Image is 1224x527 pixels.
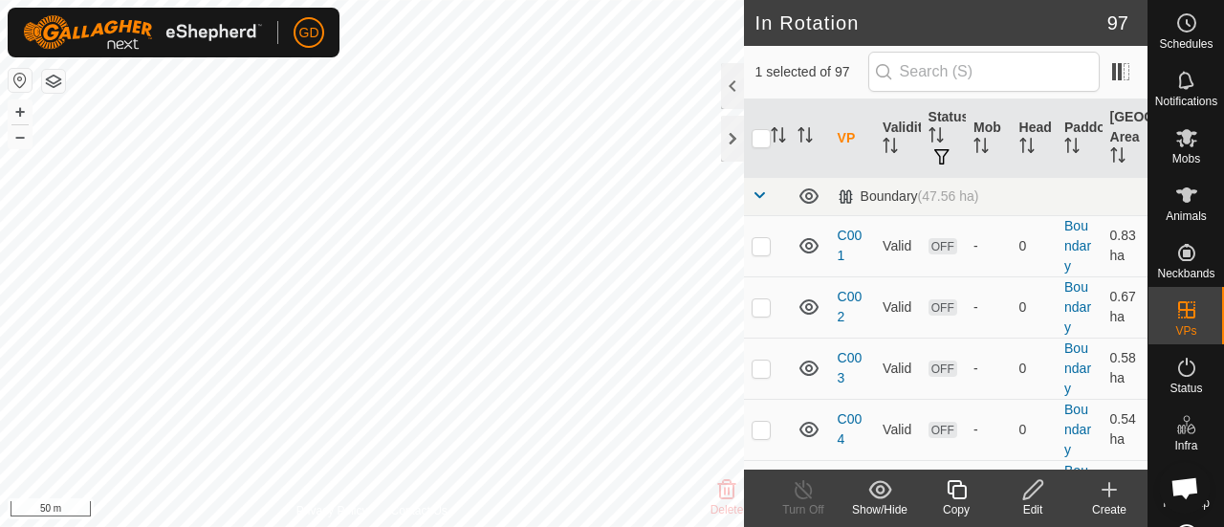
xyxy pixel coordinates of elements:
span: Schedules [1159,38,1213,50]
a: C001 [838,228,863,263]
input: Search (S) [868,52,1100,92]
a: C004 [838,411,863,447]
span: OFF [929,361,957,377]
button: Map Layers [42,70,65,93]
a: Boundary [1064,402,1091,457]
p-sorticon: Activate to sort [1064,141,1080,156]
th: Status [921,99,966,178]
td: Valid [875,338,920,399]
div: Boundary [838,188,979,205]
button: Reset Map [9,69,32,92]
span: Animals [1166,210,1207,222]
th: Head [1012,99,1057,178]
div: Show/Hide [841,501,918,518]
span: OFF [929,422,957,438]
td: 0.67 ha [1103,276,1147,338]
div: - [973,236,1003,256]
h2: In Rotation [755,11,1107,34]
th: [GEOGRAPHIC_DATA] Area [1103,99,1147,178]
div: Edit [994,501,1071,518]
button: + [9,100,32,123]
div: - [973,359,1003,379]
div: Copy [918,501,994,518]
span: (47.56 ha) [918,188,979,204]
a: Privacy Policy [296,502,368,519]
p-sorticon: Activate to sort [798,130,813,145]
span: GD [299,23,319,43]
a: Boundary [1064,340,1091,396]
p-sorticon: Activate to sort [973,141,989,156]
td: 0.59 ha [1103,460,1147,521]
p-sorticon: Activate to sort [929,130,944,145]
td: 0 [1012,399,1057,460]
a: C003 [838,350,863,385]
div: - [973,297,1003,318]
span: 97 [1107,9,1128,37]
img: Gallagher Logo [23,15,262,50]
td: Valid [875,276,920,338]
td: 0.58 ha [1103,338,1147,399]
td: 0 [1012,338,1057,399]
span: OFF [929,299,957,316]
div: Create [1071,501,1147,518]
th: Paddock [1057,99,1102,178]
p-sorticon: Activate to sort [1110,150,1126,165]
a: C002 [838,289,863,324]
div: Open chat [1159,462,1211,514]
button: – [9,125,32,148]
span: OFF [929,238,957,254]
td: 0.83 ha [1103,215,1147,276]
td: Valid [875,460,920,521]
td: Valid [875,215,920,276]
span: Neckbands [1157,268,1214,279]
span: Status [1169,383,1202,394]
th: Mob [966,99,1011,178]
td: 0 [1012,460,1057,521]
td: 0 [1012,215,1057,276]
a: Boundary [1064,218,1091,274]
a: Boundary [1064,279,1091,335]
a: Contact Us [390,502,447,519]
td: 0 [1012,276,1057,338]
p-sorticon: Activate to sort [1019,141,1035,156]
div: Turn Off [765,501,841,518]
span: 1 selected of 97 [755,62,868,82]
td: Valid [875,399,920,460]
th: Validity [875,99,920,178]
span: Infra [1174,440,1197,451]
span: Notifications [1155,96,1217,107]
span: VPs [1175,325,1196,337]
a: Boundary [1064,463,1091,518]
th: VP [830,99,875,178]
div: - [973,420,1003,440]
td: 0.54 ha [1103,399,1147,460]
span: Mobs [1172,153,1200,165]
p-sorticon: Activate to sort [771,130,786,145]
span: Heatmap [1163,497,1210,509]
p-sorticon: Activate to sort [883,141,898,156]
